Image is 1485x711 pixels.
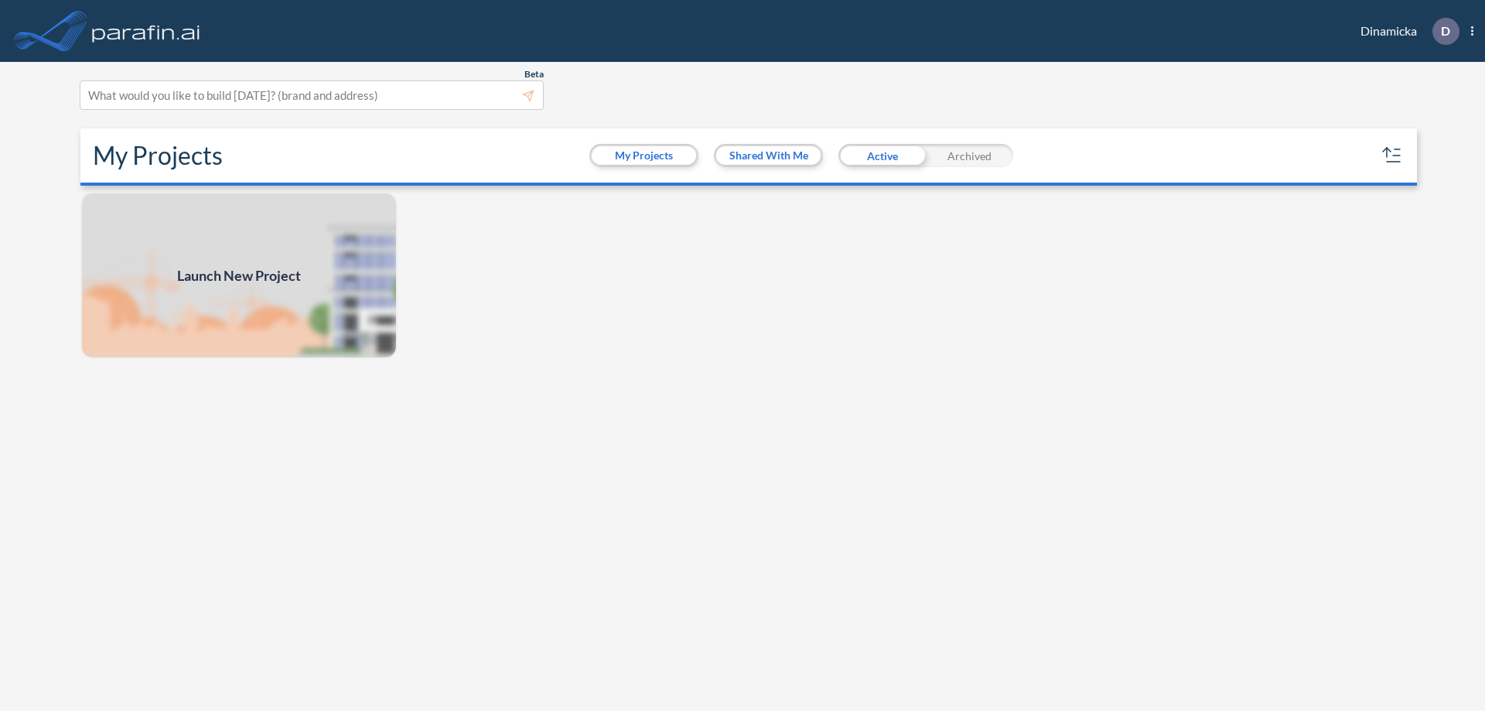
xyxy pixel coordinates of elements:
[1441,24,1450,38] p: D
[80,192,398,359] img: add
[89,15,203,46] img: logo
[1380,143,1405,168] button: sort
[177,265,301,286] span: Launch New Project
[592,146,696,165] button: My Projects
[80,192,398,359] a: Launch New Project
[93,141,223,170] h2: My Projects
[716,146,821,165] button: Shared With Me
[926,144,1013,167] div: Archived
[838,144,926,167] div: Active
[1337,18,1473,45] div: Dinamicka
[524,68,544,80] span: Beta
